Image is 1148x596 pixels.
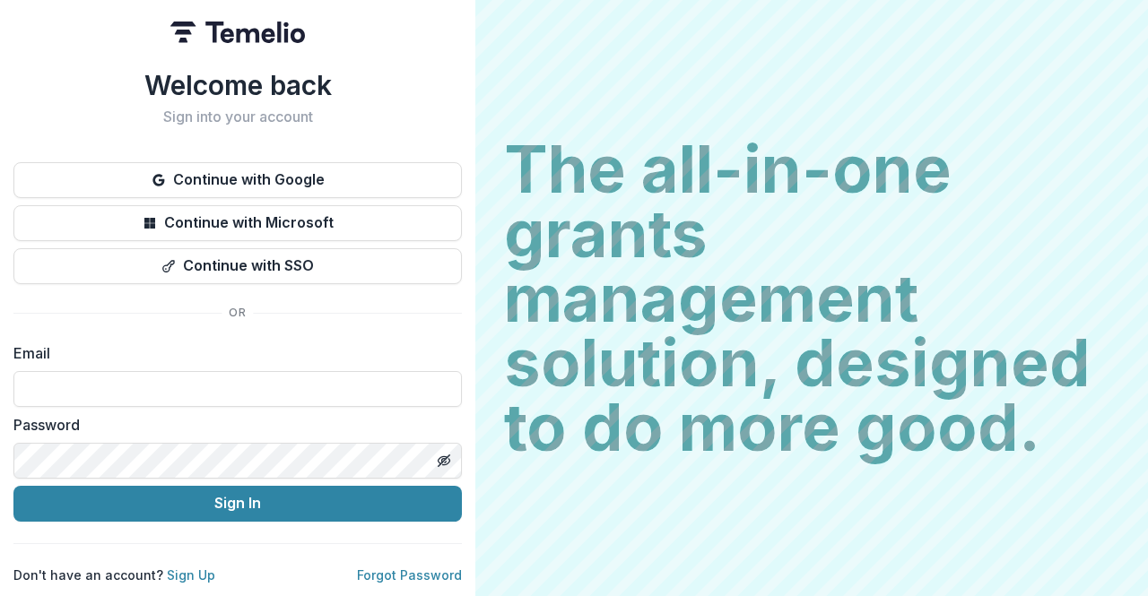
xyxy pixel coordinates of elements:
a: Forgot Password [357,567,462,583]
button: Toggle password visibility [430,446,458,475]
button: Continue with Google [13,162,462,198]
h1: Welcome back [13,69,462,101]
img: Temelio [170,22,305,43]
label: Email [13,342,451,364]
a: Sign Up [167,567,215,583]
p: Don't have an account? [13,566,215,584]
h2: Sign into your account [13,108,462,125]
label: Password [13,414,451,436]
button: Continue with SSO [13,248,462,284]
button: Sign In [13,486,462,522]
button: Continue with Microsoft [13,205,462,241]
